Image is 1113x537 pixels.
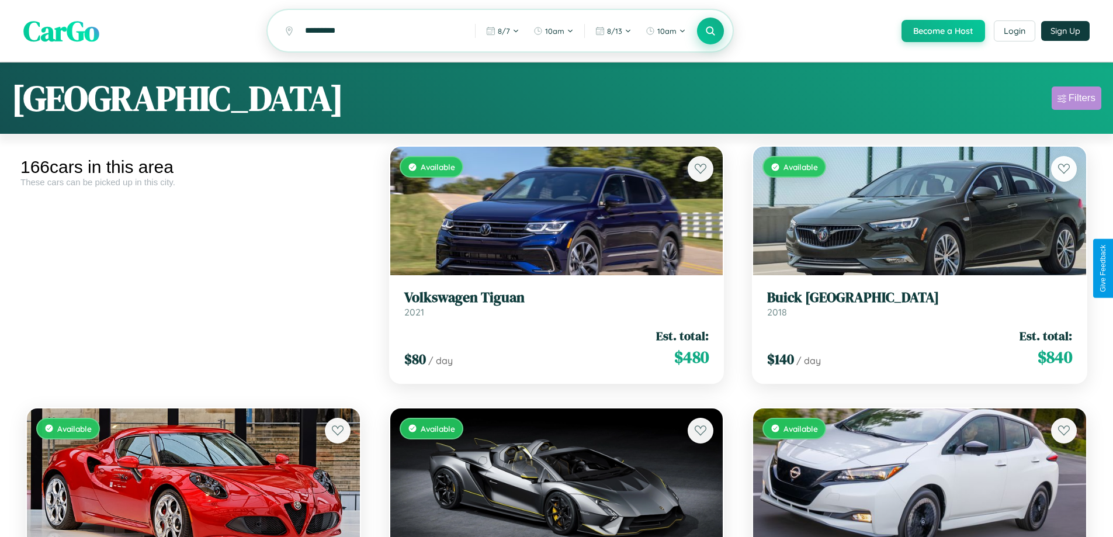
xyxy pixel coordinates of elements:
[404,349,426,369] span: $ 80
[428,355,453,366] span: / day
[1069,92,1095,104] div: Filters
[421,162,455,172] span: Available
[20,157,366,177] div: 166 cars in this area
[12,74,344,122] h1: [GEOGRAPHIC_DATA]
[1099,245,1107,292] div: Give Feedback
[607,26,622,36] span: 8 / 13
[1052,86,1101,110] button: Filters
[674,345,709,369] span: $ 480
[421,424,455,434] span: Available
[1038,345,1072,369] span: $ 840
[404,306,424,318] span: 2021
[767,306,787,318] span: 2018
[783,424,818,434] span: Available
[1020,327,1072,344] span: Est. total:
[1041,21,1090,41] button: Sign Up
[480,22,525,40] button: 8/7
[20,177,366,187] div: These cars can be picked up in this city.
[994,20,1035,41] button: Login
[498,26,510,36] span: 8 / 7
[767,289,1072,318] a: Buick [GEOGRAPHIC_DATA]2018
[783,162,818,172] span: Available
[796,355,821,366] span: / day
[57,424,92,434] span: Available
[767,349,794,369] span: $ 140
[656,327,709,344] span: Est. total:
[404,289,709,318] a: Volkswagen Tiguan2021
[902,20,985,42] button: Become a Host
[545,26,564,36] span: 10am
[767,289,1072,306] h3: Buick [GEOGRAPHIC_DATA]
[640,22,692,40] button: 10am
[657,26,677,36] span: 10am
[23,12,99,50] span: CarGo
[528,22,580,40] button: 10am
[590,22,637,40] button: 8/13
[404,289,709,306] h3: Volkswagen Tiguan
